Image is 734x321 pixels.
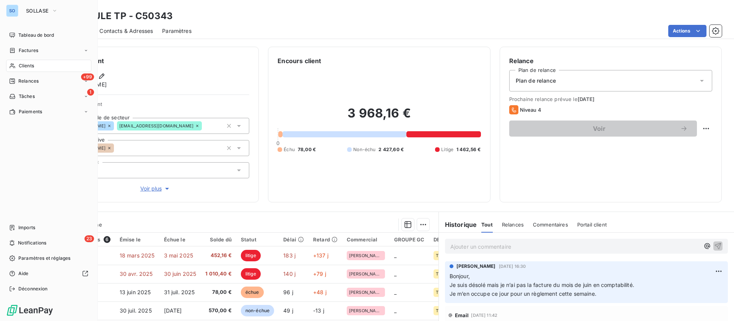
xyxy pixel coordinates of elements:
[119,124,193,128] span: [EMAIL_ADDRESS][DOMAIN_NAME]
[450,290,596,297] span: Je m’en occupe ce jour pour un règlement cette semaine.
[278,106,481,129] h2: 3 968,16 €
[120,270,153,277] span: 30 avr. 2025
[241,250,261,261] span: litige
[436,272,443,276] span: TLS
[205,236,232,243] div: Solde dû
[456,146,481,153] span: 1 462,56 €
[18,270,29,277] span: Aide
[114,145,120,152] input: Ajouter une valeur
[164,270,196,277] span: 30 juin 2025
[298,146,316,153] span: 78,00 €
[313,307,324,314] span: -13 j
[19,108,42,115] span: Paiements
[502,222,524,228] span: Relances
[18,32,54,39] span: Tableau de bord
[26,8,49,14] span: SOLLASE
[241,305,274,316] span: non-échue
[509,121,697,137] button: Voir
[276,140,279,146] span: 0
[81,73,94,80] span: +99
[394,289,396,295] span: _
[353,146,375,153] span: Non-échu
[394,270,396,277] span: _
[120,289,151,295] span: 13 juin 2025
[164,252,193,259] span: 3 mai 2025
[164,236,196,243] div: Échue le
[99,27,153,35] span: Contacts & Adresses
[205,288,232,296] span: 78,00 €
[313,289,326,295] span: +48 j
[67,9,173,23] h3: LATIEULE TP - C50343
[6,5,18,17] div: SO
[441,146,453,153] span: Litige
[18,285,48,292] span: Déconnexion
[283,289,293,295] span: 96 j
[87,89,94,96] span: 1
[205,307,232,314] span: 570,00 €
[436,290,443,295] span: TLS
[378,146,404,153] span: 2 427,60 €
[62,101,249,112] span: Propriétés Client
[520,107,541,113] span: Niveau 4
[19,47,38,54] span: Factures
[668,25,706,37] button: Actions
[164,307,182,314] span: [DATE]
[18,255,70,262] span: Paramètres et réglages
[456,263,496,270] span: [PERSON_NAME]
[164,289,195,295] span: 31 juil. 2025
[349,290,383,295] span: [PERSON_NAME]
[278,56,321,65] h6: Encours client
[577,222,607,228] span: Portail client
[19,62,34,69] span: Clients
[283,307,293,314] span: 49 j
[533,222,568,228] span: Commentaires
[104,236,110,243] span: 6
[394,236,424,243] div: GROUPE GC
[283,236,304,243] div: Délai
[241,268,261,280] span: litige
[120,236,155,243] div: Émise le
[481,222,493,228] span: Tout
[450,282,634,288] span: Je suis désolé mais je n’ai pas la facture du mois de juin en comptabilité.
[19,93,35,100] span: Tâches
[283,270,296,277] span: 140 j
[62,184,249,193] button: Voir plus
[84,235,94,242] span: 23
[394,252,396,259] span: _
[349,308,383,313] span: [PERSON_NAME]
[509,56,712,65] h6: Relance
[349,272,383,276] span: [PERSON_NAME]
[516,77,556,85] span: Plan de relance
[394,307,396,314] span: _
[6,267,91,280] a: Aide
[347,236,385,243] div: Commercial
[436,253,443,258] span: TLS
[434,236,451,243] div: DEPOT
[18,240,46,246] span: Notifications
[455,312,469,318] span: Email
[283,252,296,259] span: 183 j
[349,253,383,258] span: [PERSON_NAME]
[313,236,338,243] div: Retard
[6,304,54,316] img: Logo LeanPay
[162,27,192,35] span: Paramètres
[205,252,232,259] span: 452,16 €
[284,146,295,153] span: Échu
[205,270,232,278] span: 1 010,40 €
[313,270,326,277] span: +79 j
[578,96,595,102] span: [DATE]
[46,56,249,65] h6: Informations client
[518,125,680,132] span: Voir
[439,220,477,229] h6: Historique
[241,236,274,243] div: Statut
[708,295,726,313] iframe: Intercom live chat
[120,252,155,259] span: 18 mars 2025
[120,307,152,314] span: 30 juil. 2025
[499,264,526,269] span: [DATE] 16:30
[509,96,712,102] span: Prochaine relance prévue le
[18,224,35,231] span: Imports
[436,308,443,313] span: TLS
[18,78,39,85] span: Relances
[140,185,171,192] span: Voir plus
[313,252,328,259] span: +137 j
